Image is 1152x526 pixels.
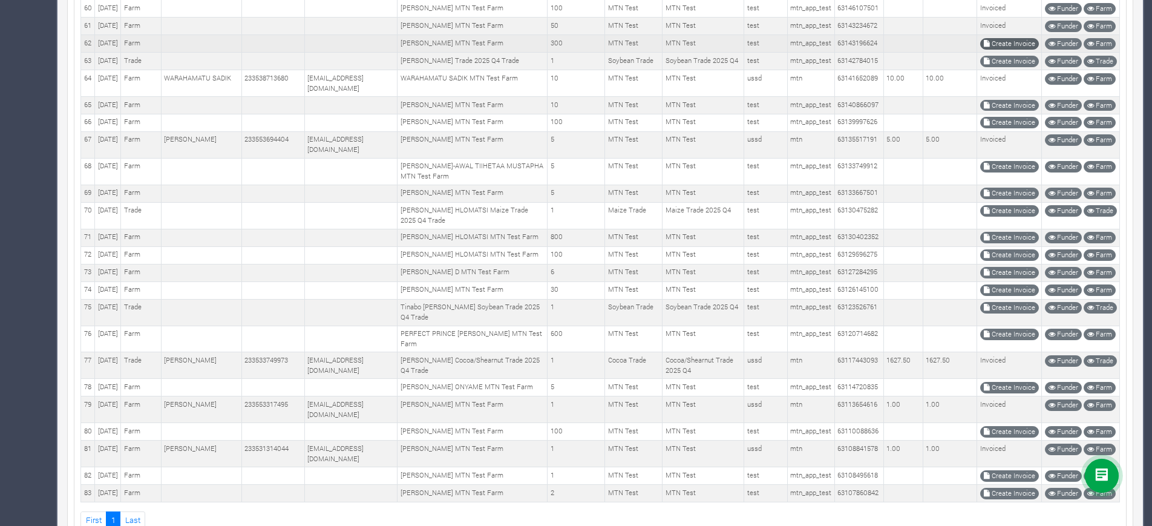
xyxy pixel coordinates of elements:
td: [PERSON_NAME] MTN Test Farm [398,35,548,53]
td: [DATE] [95,185,121,202]
td: 50 [548,18,605,35]
td: MTN Test [605,423,663,441]
td: 233553694404 [241,131,304,158]
td: 78 [81,379,95,396]
td: Trade [121,299,162,326]
a: Create Invoice [980,488,1039,499]
td: 63127284295 [834,264,883,281]
td: 67 [81,131,95,158]
td: mtn_app_test [787,281,834,299]
a: Create Invoice [980,249,1039,261]
td: MTN Test [605,97,663,114]
td: mtn_app_test [787,229,834,246]
a: Farm [1084,38,1116,50]
td: Soybean Trade 2025 Q4 [663,53,744,70]
a: Create Invoice [980,205,1039,217]
td: MTN Test [663,246,744,264]
a: Funder [1045,56,1082,67]
td: test [744,35,787,53]
td: 1627.50 [923,352,977,379]
td: 73 [81,264,95,281]
a: Funder [1045,267,1082,278]
td: MTN Test [663,326,744,352]
td: [DATE] [95,18,121,35]
td: 63110088636 [834,423,883,441]
a: Create Invoice [980,302,1039,314]
a: Create Invoice [980,382,1039,393]
td: MTN Test [663,70,744,97]
td: [DATE] [95,379,121,396]
td: mtn_app_test [787,379,834,396]
td: 66 [81,114,95,131]
td: MTN Test [605,185,663,202]
td: 10.00 [923,70,977,97]
td: 63140866097 [834,97,883,114]
a: Funder [1045,188,1082,199]
td: test [744,185,787,202]
td: [PERSON_NAME] MTN Test Farm [398,18,548,35]
td: Soybean Trade 2025 Q4 [663,299,744,326]
td: 5.00 [883,131,923,158]
td: 63120714682 [834,326,883,352]
td: Farm [121,326,162,352]
td: Farm [121,70,162,97]
td: MTN Test [663,264,744,281]
td: mtn_app_test [787,299,834,326]
td: MTN Test [605,114,663,131]
td: [DATE] [95,441,121,467]
a: Farm [1084,232,1116,243]
td: Farm [121,114,162,131]
td: MTN Test [663,131,744,158]
td: [PERSON_NAME] HLOMATSI MTN Test Farm [398,246,548,264]
td: [EMAIL_ADDRESS][DOMAIN_NAME] [304,131,398,158]
td: MTN Test [605,246,663,264]
a: Funder [1045,302,1082,314]
td: 64 [81,70,95,97]
a: Funder [1045,470,1082,482]
td: WARAHAMATU SADIK [161,70,241,97]
td: 63126145100 [834,281,883,299]
a: Farm [1084,161,1116,173]
a: Create Invoice [980,284,1039,296]
a: Funder [1045,3,1082,15]
td: [PERSON_NAME] MTN Test Farm [398,185,548,202]
td: ussd [744,131,787,158]
td: mtn_app_test [787,185,834,202]
td: Trade [121,352,162,379]
td: Farm [121,35,162,53]
td: MTN Test [663,18,744,35]
a: Farm [1084,329,1116,340]
td: [EMAIL_ADDRESS][DOMAIN_NAME] [304,396,398,423]
td: [PERSON_NAME] D MTN Test Farm [398,264,548,281]
td: MTN Test [663,35,744,53]
td: Farm [121,97,162,114]
td: [EMAIL_ADDRESS][DOMAIN_NAME] [304,441,398,467]
a: Funder [1045,399,1082,411]
a: Create Invoice [980,117,1039,128]
td: [PERSON_NAME] [161,441,241,467]
td: [DATE] [95,114,121,131]
a: Funder [1045,205,1082,217]
td: 233531314044 [241,441,304,467]
td: mtn [787,70,834,97]
td: test [744,299,787,326]
td: mtn_app_test [787,246,834,264]
td: MTN Test [605,396,663,423]
td: Invoiced [977,70,1042,97]
td: 5 [548,158,605,185]
td: MTN Test [605,18,663,35]
td: MTN Test [663,396,744,423]
a: Create Invoice [980,232,1039,243]
a: Farm [1084,426,1116,438]
a: Funder [1045,232,1082,243]
td: test [744,202,787,229]
td: [EMAIL_ADDRESS][DOMAIN_NAME] [304,352,398,379]
a: Create Invoice [980,329,1039,340]
td: Farm [121,131,162,158]
td: Farm [121,281,162,299]
td: 72 [81,246,95,264]
td: mtn [787,352,834,379]
a: Funder [1045,355,1082,367]
td: [PERSON_NAME] MTN Test Farm [398,441,548,467]
td: [PERSON_NAME]-AWAL TIIHETAA MUSTAPHA MTN Test Farm [398,158,548,185]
